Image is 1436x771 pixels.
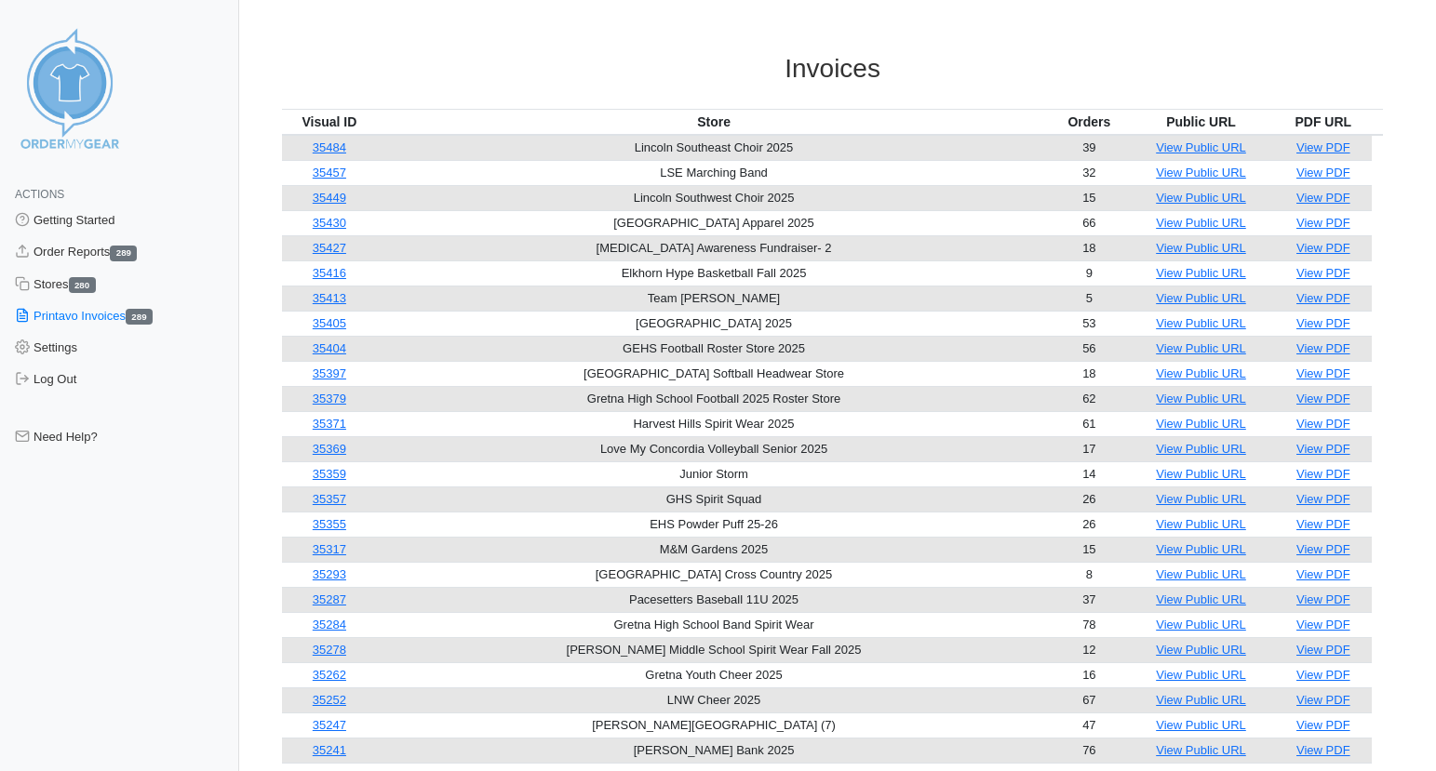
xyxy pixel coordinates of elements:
a: 35278 [313,643,346,657]
a: 35287 [313,592,346,606]
a: View Public URL [1156,693,1246,707]
a: View Public URL [1156,517,1246,531]
a: View PDF [1296,592,1350,606]
td: EHS Powder Puff 25-26 [377,512,1052,537]
span: 280 [69,277,96,293]
td: Lincoln Southeast Choir 2025 [377,135,1052,161]
th: PDF URL [1275,109,1372,135]
td: Gretna High School Football 2025 Roster Store [377,386,1052,411]
h3: Invoices [282,53,1383,85]
td: Elkhorn Hype Basketball Fall 2025 [377,260,1052,286]
td: 15 [1052,537,1128,562]
a: View PDF [1296,417,1350,431]
td: [MEDICAL_DATA] Awareness Fundraiser- 2 [377,235,1052,260]
th: Orders [1052,109,1128,135]
td: [PERSON_NAME][GEOGRAPHIC_DATA] (7) [377,712,1052,738]
a: View Public URL [1156,643,1246,657]
th: Store [377,109,1052,135]
a: View Public URL [1156,417,1246,431]
td: 39 [1052,135,1128,161]
td: M&M Gardens 2025 [377,537,1052,562]
a: 35241 [313,743,346,757]
td: 8 [1052,562,1128,587]
a: View Public URL [1156,567,1246,581]
td: Lincoln Southwest Choir 2025 [377,185,1052,210]
a: View PDF [1296,517,1350,531]
td: 26 [1052,486,1128,512]
a: 35355 [313,517,346,531]
a: View Public URL [1156,216,1246,230]
a: View PDF [1296,693,1350,707]
span: Actions [15,188,64,201]
a: 35427 [313,241,346,255]
a: View Public URL [1156,241,1246,255]
a: View PDF [1296,216,1350,230]
a: 35247 [313,718,346,732]
a: View PDF [1296,266,1350,280]
td: 26 [1052,512,1128,537]
a: View Public URL [1156,166,1246,179]
td: 61 [1052,411,1128,436]
td: 66 [1052,210,1128,235]
td: LNW Cheer 2025 [377,687,1052,712]
td: Love My Concordia Volleyball Senior 2025 [377,436,1052,461]
a: View Public URL [1156,392,1246,405]
a: View PDF [1296,316,1350,330]
th: Visual ID [282,109,376,135]
a: 35317 [313,542,346,556]
td: Harvest Hills Spirit Wear 2025 [377,411,1052,436]
a: 35397 [313,366,346,380]
a: 35284 [313,618,346,631]
td: Gretna Youth Cheer 2025 [377,662,1052,687]
a: 35359 [313,467,346,481]
td: GEHS Football Roster Store 2025 [377,336,1052,361]
a: 35413 [313,291,346,305]
a: View PDF [1296,166,1350,179]
a: View PDF [1296,743,1350,757]
a: View PDF [1296,442,1350,456]
td: [GEOGRAPHIC_DATA] Softball Headwear Store [377,361,1052,386]
td: 9 [1052,260,1128,286]
a: View Public URL [1156,442,1246,456]
a: View Public URL [1156,542,1246,556]
td: 32 [1052,160,1128,185]
a: View PDF [1296,140,1350,154]
a: View Public URL [1156,291,1246,305]
a: View PDF [1296,567,1350,581]
a: 35449 [313,191,346,205]
a: 35357 [313,492,346,506]
td: 17 [1052,436,1128,461]
td: 47 [1052,712,1128,738]
td: 37 [1052,587,1128,612]
a: 35457 [313,166,346,179]
a: View PDF [1296,643,1350,657]
a: View PDF [1296,618,1350,631]
a: View Public URL [1156,140,1246,154]
a: View PDF [1296,492,1350,506]
td: [PERSON_NAME] Middle School Spirit Wear Fall 2025 [377,637,1052,662]
a: 35416 [313,266,346,280]
td: [PERSON_NAME] Bank 2025 [377,738,1052,763]
a: 35404 [313,341,346,355]
th: Public URL [1127,109,1275,135]
a: View PDF [1296,341,1350,355]
a: 35484 [313,140,346,154]
a: 35379 [313,392,346,405]
td: 14 [1052,461,1128,486]
span: 289 [126,309,153,325]
a: View PDF [1296,718,1350,732]
a: View Public URL [1156,266,1246,280]
a: 35293 [313,567,346,581]
td: Gretna High School Band Spirit Wear [377,612,1052,637]
td: [GEOGRAPHIC_DATA] Cross Country 2025 [377,562,1052,587]
a: View Public URL [1156,618,1246,631]
a: View Public URL [1156,592,1246,606]
td: 56 [1052,336,1128,361]
a: View Public URL [1156,668,1246,682]
td: 53 [1052,311,1128,336]
td: 67 [1052,687,1128,712]
a: 35430 [313,216,346,230]
td: [GEOGRAPHIC_DATA] Apparel 2025 [377,210,1052,235]
td: 16 [1052,662,1128,687]
td: 12 [1052,637,1128,662]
